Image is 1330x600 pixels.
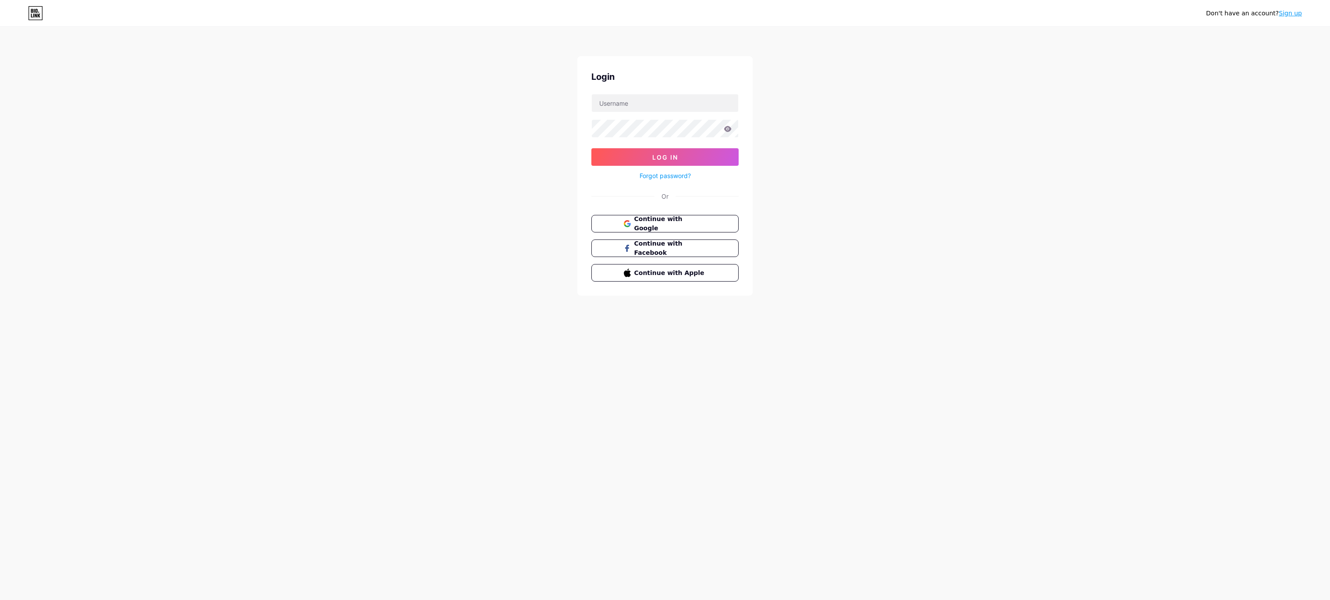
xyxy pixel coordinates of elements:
span: Continue with Apple [634,268,707,278]
span: Continue with Facebook [634,239,707,257]
button: Continue with Apple [591,264,739,282]
div: Don't have an account? [1206,9,1302,18]
a: Forgot password? [640,171,691,180]
input: Username [592,94,738,112]
a: Sign up [1279,10,1302,17]
button: Continue with Google [591,215,739,232]
span: Continue with Google [634,214,707,233]
button: Continue with Facebook [591,239,739,257]
div: Login [591,70,739,83]
span: Log In [652,154,678,161]
button: Log In [591,148,739,166]
div: Or [661,192,669,201]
